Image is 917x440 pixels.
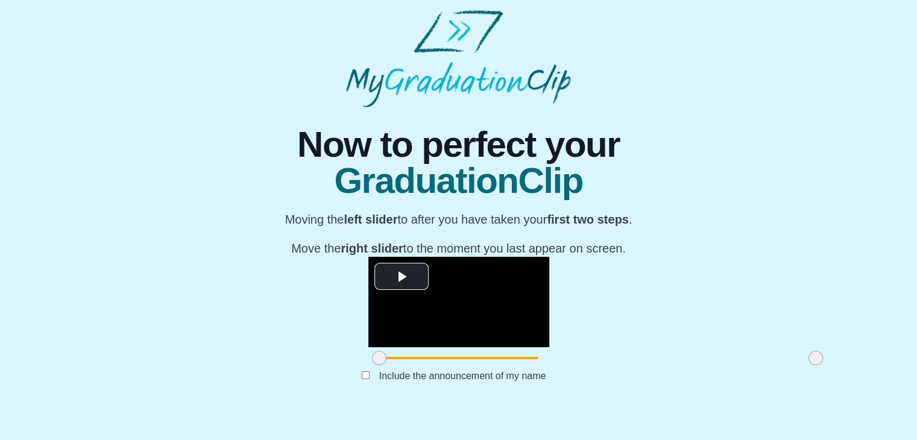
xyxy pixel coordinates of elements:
[285,163,632,199] span: GraduationClip
[285,127,632,163] span: Now to perfect your
[285,211,632,228] p: Moving the to after you have taken your .
[547,213,629,226] b: first two steps
[285,240,632,257] p: Move the to the moment you last appear on screen.
[341,242,403,255] b: right slider
[346,10,570,107] img: MyGraduationClip
[368,257,549,347] div: Video Player
[374,263,429,290] button: Play Video
[344,213,397,226] b: left slider
[370,366,556,386] label: Include the announcement of my name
